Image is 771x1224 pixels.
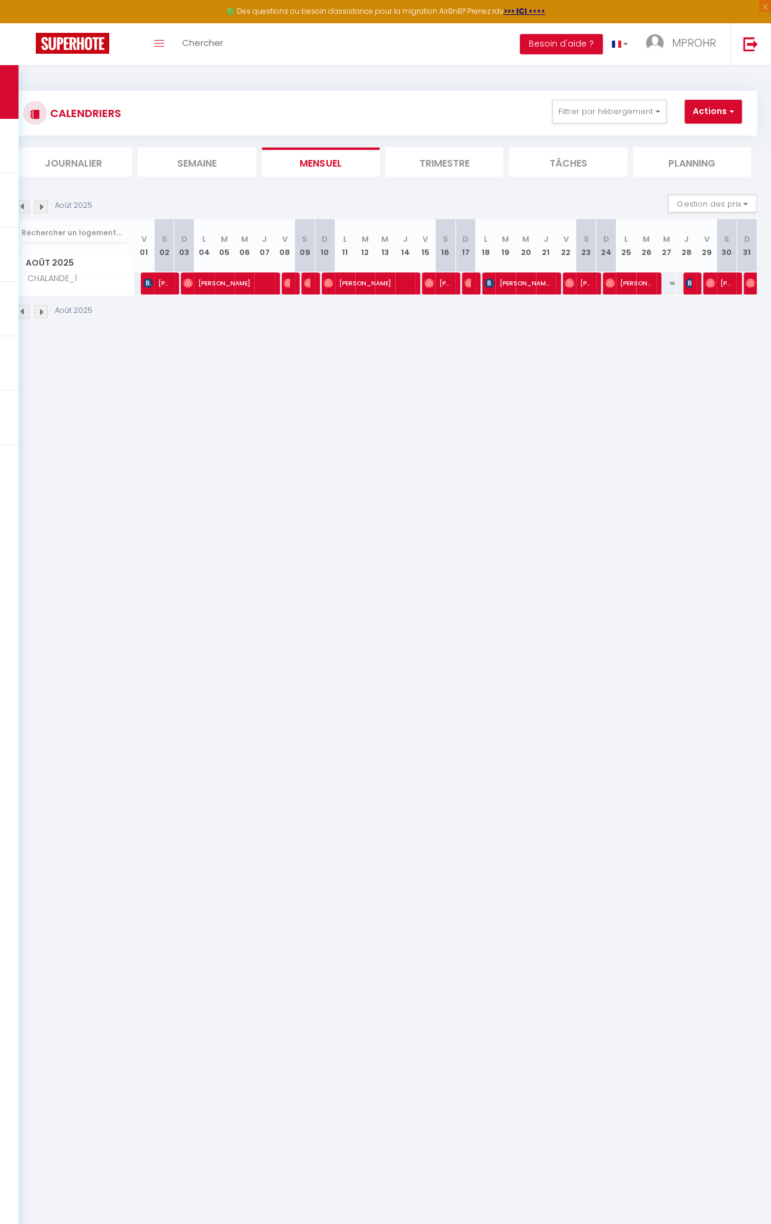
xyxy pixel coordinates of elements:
[563,233,569,245] abbr: V
[143,272,169,294] span: [PERSON_NAME]
[14,147,132,177] li: Journalier
[464,272,471,294] span: Flamme [PERSON_NAME]
[154,219,174,272] th: 02
[283,272,290,294] span: [PERSON_NAME]
[462,233,468,245] abbr: D
[552,100,667,124] button: Filtrer par hébergement
[241,233,248,245] abbr: M
[495,219,516,272] th: 19
[671,35,716,50] span: MPROHR
[556,219,576,272] th: 22
[637,23,730,65] a: ... MPROHR
[662,233,670,245] abbr: M
[323,272,409,294] span: [PERSON_NAME]
[17,272,80,285] span: CHALANDE_1
[520,34,603,54] button: Besoin d'aide ?
[685,272,692,294] span: [PERSON_NAME]
[314,219,335,272] th: 10
[138,147,255,177] li: Semaine
[443,233,448,245] abbr: S
[668,195,757,213] button: Gestion des prix
[395,219,415,272] th: 14
[295,219,315,272] th: 09
[684,100,742,124] button: Actions
[705,272,732,294] span: [PERSON_NAME] Saint-[PERSON_NAME]
[183,272,269,294] span: [PERSON_NAME]
[502,233,509,245] abbr: M
[543,233,548,245] abbr: J
[424,272,451,294] span: [PERSON_NAME]
[174,219,195,272] th: 03
[194,219,214,272] th: 04
[275,219,295,272] th: 08
[646,34,664,52] img: ...
[603,233,609,245] abbr: D
[355,219,375,272] th: 12
[262,147,380,177] li: Mensuel
[182,36,223,49] span: Chercher
[254,219,275,272] th: 07
[55,305,92,316] p: Août 2025
[536,219,556,272] th: 21
[633,147,751,177] li: Planning
[656,219,677,272] th: 27
[676,219,696,272] th: 28
[422,233,428,245] abbr: V
[375,219,395,272] th: 13
[684,233,689,245] abbr: J
[415,219,436,272] th: 15
[696,219,717,272] th: 29
[335,219,355,272] th: 11
[304,272,310,294] span: [PERSON_NAME]
[385,147,503,177] li: Trimestre
[302,233,307,245] abbr: S
[636,219,656,272] th: 26
[724,233,729,245] abbr: S
[343,233,347,245] abbr: L
[381,233,388,245] abbr: M
[21,222,127,244] input: Rechercher un logement...
[743,36,758,51] img: logout
[504,6,545,16] a: >>> ICI <<<<
[47,100,121,127] h3: CALENDRIERS
[643,233,650,245] abbr: M
[214,219,235,272] th: 05
[173,23,232,65] a: Chercher
[202,233,206,245] abbr: L
[455,219,476,272] th: 17
[483,233,487,245] abbr: L
[704,233,709,245] abbr: V
[161,233,166,245] abbr: S
[221,233,228,245] abbr: M
[656,272,677,294] div: 50
[736,219,757,272] th: 31
[596,219,616,272] th: 24
[36,33,109,54] img: Super Booking
[181,233,187,245] abbr: D
[522,233,529,245] abbr: M
[509,147,627,177] li: Tâches
[262,233,267,245] abbr: J
[717,219,737,272] th: 30
[55,200,92,211] p: Août 2025
[403,233,408,245] abbr: J
[235,219,255,272] th: 06
[435,219,455,272] th: 16
[134,219,155,272] th: 01
[485,272,550,294] span: [PERSON_NAME]
[624,233,628,245] abbr: L
[476,219,496,272] th: 18
[322,233,328,245] abbr: D
[516,219,536,272] th: 20
[282,233,287,245] abbr: V
[576,219,596,272] th: 23
[605,272,651,294] span: [PERSON_NAME]
[362,233,369,245] abbr: M
[583,233,588,245] abbr: S
[15,254,134,272] span: Août 2025
[616,219,636,272] th: 25
[744,233,750,245] abbr: D
[565,272,591,294] span: [PERSON_NAME]
[141,233,147,245] abbr: V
